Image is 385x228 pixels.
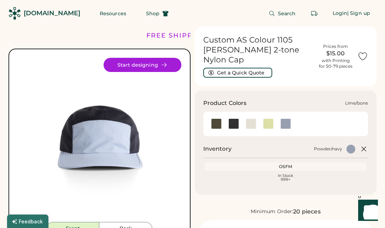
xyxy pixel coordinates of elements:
div: Lime/bone [345,100,368,106]
h2: Inventory [203,145,232,153]
span: Search [278,11,296,16]
div: [DOMAIN_NAME] [24,9,80,18]
button: Shop [138,6,177,21]
h3: Product Colors [203,99,247,107]
div: 20 pieces [293,207,320,216]
div: In Stock 999+ [206,174,366,182]
div: | Sign up [347,10,370,17]
div: $15.00 [318,49,353,58]
div: 1105 Style Image [18,58,181,222]
div: Prices from [323,44,348,49]
div: Powder/navy [314,146,342,152]
button: Retrieve an order [307,6,321,21]
iframe: Front Chat [351,196,382,227]
h1: Custom AS Colour 1105 [PERSON_NAME] 2-tone Nylon Cap [203,35,314,65]
div: FREE SHIPPING [146,31,207,40]
button: Get a Quick Quote [203,68,272,78]
button: Resources [91,6,135,21]
div: Minimum Order: [251,208,293,215]
button: Start designing [104,58,181,72]
img: 1105 - Powder/navy Front Image [18,58,181,222]
button: Search [260,6,304,21]
div: OSFM [206,164,366,169]
span: Shop [146,11,159,16]
img: Rendered Logo - Screens [8,7,21,20]
div: with Printing for 50-79 pieces [319,58,352,69]
div: Login [333,10,348,17]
